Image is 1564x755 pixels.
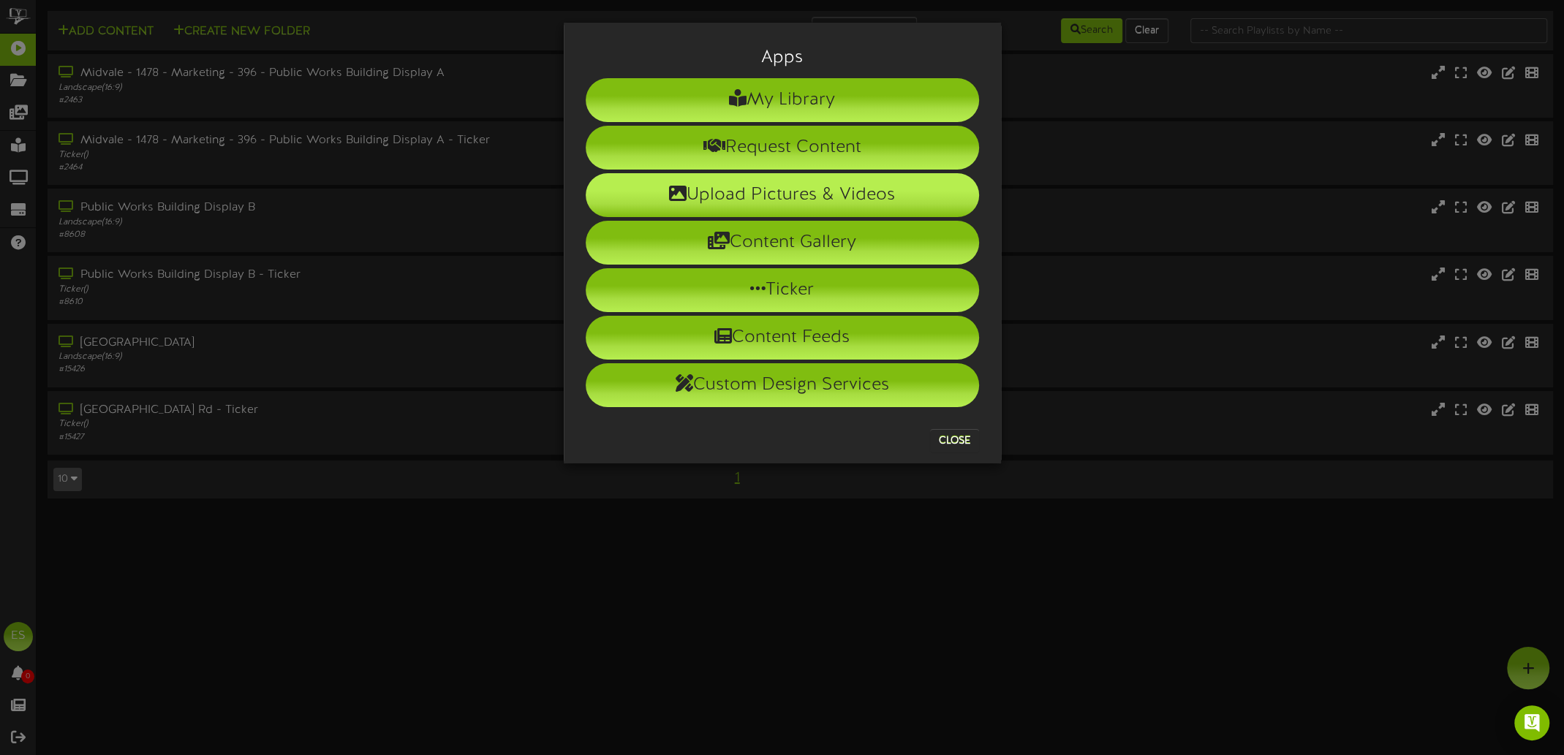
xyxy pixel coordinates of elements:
[586,126,979,170] li: Request Content
[586,78,979,122] li: My Library
[586,268,979,312] li: Ticker
[586,316,979,360] li: Content Feeds
[586,221,979,265] li: Content Gallery
[586,173,979,217] li: Upload Pictures & Videos
[1514,705,1549,740] div: Open Intercom Messenger
[930,429,979,452] button: Close
[586,363,979,407] li: Custom Design Services
[586,48,979,67] h3: Apps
